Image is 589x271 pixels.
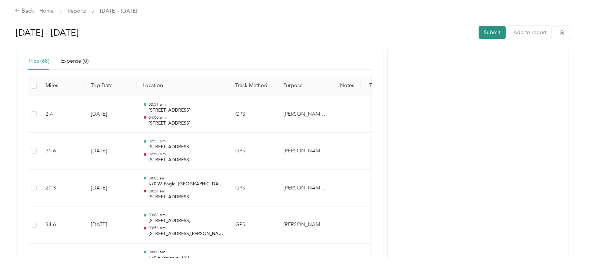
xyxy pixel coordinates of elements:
[277,133,333,170] td: Shaeffer Hyde Construction
[277,96,333,133] td: Shaeffer Hyde Construction
[149,152,223,157] p: 02:50 pm
[61,57,89,65] div: Expense (0)
[229,133,277,170] td: GPS
[149,189,223,194] p: 08:24 am
[40,170,85,207] td: 20.3
[149,120,223,127] p: [STREET_ADDRESS]
[40,76,85,96] th: Miles
[361,76,389,96] th: Tags
[149,225,223,231] p: 03:56 pm
[137,76,229,96] th: Location
[508,26,552,39] button: Add to report
[85,206,137,244] td: [DATE]
[149,102,223,107] p: 03:51 pm
[149,231,223,237] p: [STREET_ADDRESS][PERSON_NAME]
[277,206,333,244] td: Shaeffer Hyde Construction
[15,7,34,16] div: Back
[149,255,223,261] p: I-70 E, Gypsum, CO
[149,181,223,188] p: I-70 W, Eagle, [GEOGRAPHIC_DATA]
[39,8,54,14] a: Home
[85,76,137,96] th: Trip Date
[149,144,223,151] p: [STREET_ADDRESS]
[40,133,85,170] td: 31.6
[100,7,137,15] span: [DATE] - [DATE]
[149,194,223,201] p: [STREET_ADDRESS]
[149,115,223,120] p: 04:00 pm
[16,24,473,42] h1: Sep 1 - 30, 2025
[333,76,361,96] th: Notes
[149,249,223,255] p: 08:00 am
[149,157,223,163] p: [STREET_ADDRESS]
[68,8,86,14] a: Reports
[85,170,137,207] td: [DATE]
[277,76,333,96] th: Purpose
[548,229,589,271] iframe: Everlance-gr Chat Button Frame
[149,139,223,144] p: 02:23 pm
[40,206,85,244] td: 34.6
[229,76,277,96] th: Track Method
[149,107,223,114] p: [STREET_ADDRESS]
[85,133,137,170] td: [DATE]
[149,212,223,218] p: 03:06 pm
[85,96,137,133] td: [DATE]
[28,57,49,65] div: Trips (68)
[229,170,277,207] td: GPS
[229,96,277,133] td: GPS
[149,218,223,224] p: [STREET_ADDRESS]
[277,170,333,207] td: Shaeffer Hyde Construction
[40,96,85,133] td: 2.4
[149,176,223,181] p: 08:08 am
[229,206,277,244] td: GPS
[479,26,506,39] button: Submit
